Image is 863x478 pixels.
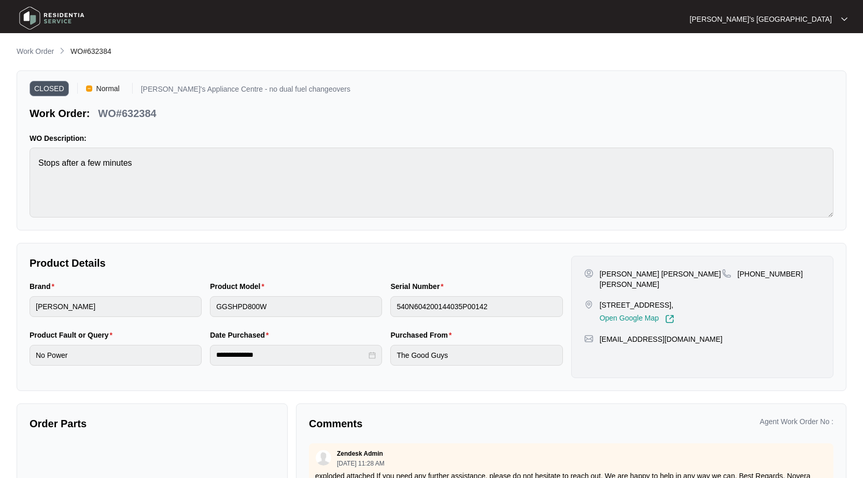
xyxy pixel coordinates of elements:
[30,148,833,218] textarea: Stops after a few minutes
[86,85,92,92] img: Vercel Logo
[16,3,88,34] img: residentia service logo
[30,296,202,317] input: Brand
[600,334,723,344] p: [EMAIL_ADDRESS][DOMAIN_NAME]
[30,133,833,143] p: WO Description:
[584,300,593,309] img: map-pin
[30,281,59,292] label: Brand
[841,17,847,22] img: dropdown arrow
[390,296,562,317] input: Serial Number
[98,106,156,121] p: WO#632384
[141,85,350,96] p: [PERSON_NAME]'s Appliance Centre - no dual fuel changeovers
[600,300,674,310] p: [STREET_ADDRESS],
[584,334,593,343] img: map-pin
[30,256,563,270] p: Product Details
[30,345,202,366] input: Product Fault or Query
[584,269,593,278] img: user-pin
[390,345,562,366] input: Purchased From
[690,14,832,24] p: [PERSON_NAME]'s [GEOGRAPHIC_DATA]
[390,281,447,292] label: Serial Number
[216,350,366,360] input: Date Purchased
[760,416,833,427] p: Agent Work Order No :
[92,81,124,96] span: Normal
[316,450,331,466] img: user.svg
[722,269,731,278] img: map-pin
[30,81,69,96] span: CLOSED
[30,416,275,431] p: Order Parts
[337,460,385,467] p: [DATE] 11:28 AM
[30,330,117,340] label: Product Fault or Query
[390,330,456,340] label: Purchased From
[665,314,674,324] img: Link-External
[210,281,268,292] label: Product Model
[600,269,722,289] p: [PERSON_NAME] [PERSON_NAME] [PERSON_NAME]
[210,296,382,317] input: Product Model
[738,269,803,279] p: [PHONE_NUMBER]
[30,106,90,121] p: Work Order:
[210,330,273,340] label: Date Purchased
[15,46,56,57] a: Work Order
[600,314,674,324] a: Open Google Map
[58,47,66,55] img: chevron-right
[17,46,54,56] p: Work Order
[70,47,111,55] span: WO#632384
[337,450,383,458] p: Zendesk Admin
[309,416,564,431] p: Comments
